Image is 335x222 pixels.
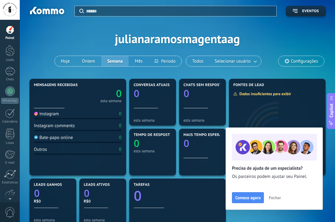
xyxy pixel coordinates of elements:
span: Leads ativos [84,183,110,187]
button: Mês [129,56,149,66]
img: Bate-papo online [34,135,38,139]
h2: Precisa de ajuda de um especialista? [232,165,316,171]
span: Eventos [302,9,319,13]
span: Selecionar usuário [213,57,252,65]
div: E-mail [1,161,19,165]
div: R$0 [84,199,122,204]
button: Ontem [76,56,101,66]
button: Comece agora [232,192,264,203]
span: Tempo de resposta [134,133,172,137]
div: esta semana [134,118,171,123]
div: WhatsApp [1,98,19,104]
span: Comece agora [235,196,261,200]
div: esta semana [100,99,121,102]
button: Fechar [266,193,284,202]
button: Todos [186,56,209,66]
div: esta semana [184,118,221,123]
button: Semana [101,56,129,66]
span: Configurações [291,59,318,64]
div: Painel [1,36,19,40]
div: Estatísticas [1,181,19,185]
text: 0 [134,87,139,100]
div: R$0 [34,199,72,204]
text: 0 [134,186,142,205]
a: 0 [134,186,221,205]
text: 0 [184,87,189,100]
span: Mais tempo esperando [184,133,230,137]
button: Selecionar usuário [209,56,261,66]
button: Eventos [286,6,326,16]
a: 0 [78,87,122,100]
text: 0 [34,187,40,200]
span: Mensagens recebidas [34,83,78,87]
span: Copilot [328,104,334,118]
div: Instagram comments [34,123,75,129]
span: Os parceiros podem ajustar seu Painel. [232,174,316,180]
span: Leads ganhos [34,183,62,187]
text: 0 [84,187,89,200]
div: Instagram [34,111,59,117]
span: Fontes de lead [233,83,264,87]
a: 0 [84,187,122,200]
span: Conversas atuais [134,83,170,87]
a: 0 [34,187,72,200]
span: Chats sem respostas [184,83,226,87]
div: 0 [119,111,121,117]
div: Bate-papo online [34,135,73,140]
text: 0 [116,87,121,100]
div: esta semana [134,149,171,153]
div: 0 [119,123,121,129]
span: Tarefas [134,183,150,187]
text: 0 [134,137,139,150]
div: Listas [1,141,19,145]
div: 0 [119,135,121,140]
div: Chats [1,78,19,82]
button: Hoje [55,56,76,66]
img: Instagram [34,112,38,116]
span: Fechar [269,196,281,200]
div: Calendário [1,120,19,124]
div: Outros [34,147,47,152]
div: 0 [119,147,121,152]
button: Período [149,56,181,66]
div: Leads [1,58,19,62]
div: Dados insuficientes para exibir [233,91,295,96]
text: 0 [184,137,189,150]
